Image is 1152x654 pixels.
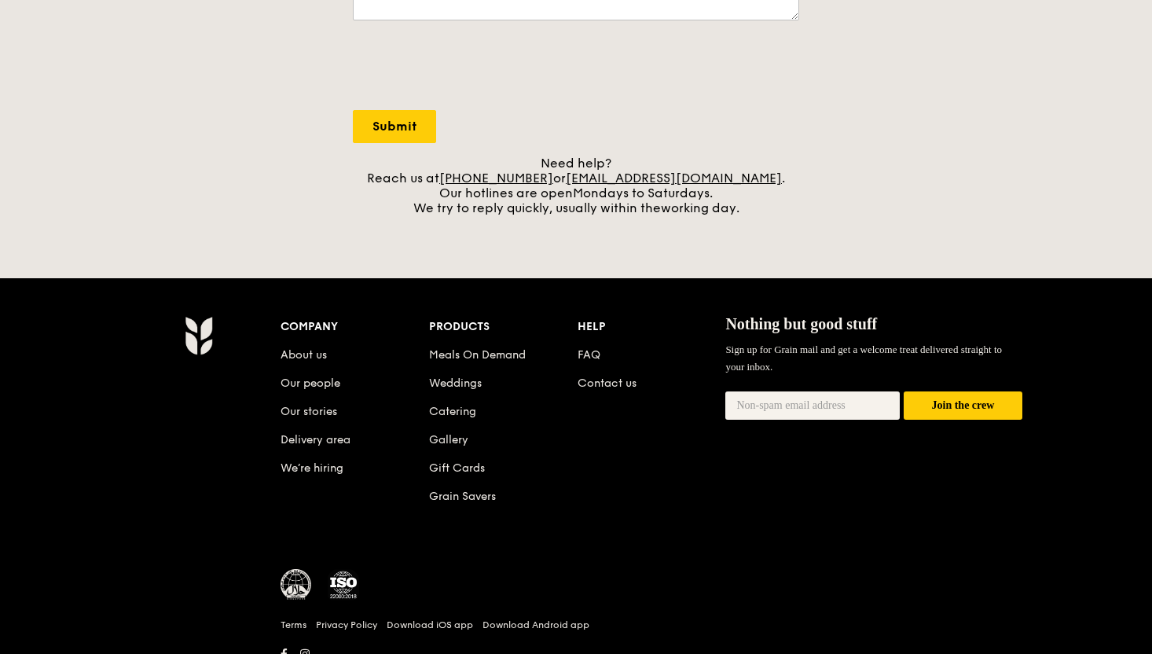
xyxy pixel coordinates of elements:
div: Help [578,316,726,338]
a: Delivery area [281,433,350,446]
span: Nothing but good stuff [725,315,877,333]
a: FAQ [578,348,600,362]
span: Mondays to Saturdays. [573,186,713,200]
a: Grain Savers [429,490,496,503]
a: Download Android app [482,619,589,631]
a: [PHONE_NUMBER] [439,171,553,186]
a: Gift Cards [429,461,485,475]
span: Sign up for Grain mail and get a welcome treat delivered straight to your inbox. [725,344,1002,373]
a: Our people [281,377,340,390]
input: Submit [353,110,436,143]
img: Grain [185,316,212,355]
a: We’re hiring [281,461,343,475]
img: MUIS Halal Certified [281,569,312,601]
a: Terms [281,619,306,631]
span: working day. [661,200,739,215]
div: Products [429,316,578,338]
a: Privacy Policy [316,619,377,631]
div: Company [281,316,429,338]
a: [EMAIL_ADDRESS][DOMAIN_NAME] [566,171,782,186]
a: Catering [429,405,476,418]
div: Need help? Reach us at or . Our hotlines are open We try to reply quickly, usually within the [353,156,799,215]
img: ISO Certified [328,569,359,601]
a: Weddings [429,377,482,390]
button: Join the crew [904,391,1022,421]
a: Download iOS app [387,619,473,631]
a: Our stories [281,405,337,418]
a: Gallery [429,433,468,446]
a: Contact us [578,377,637,390]
iframe: reCAPTCHA [353,36,592,97]
input: Non-spam email address [725,391,900,420]
a: Meals On Demand [429,348,526,362]
a: About us [281,348,327,362]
